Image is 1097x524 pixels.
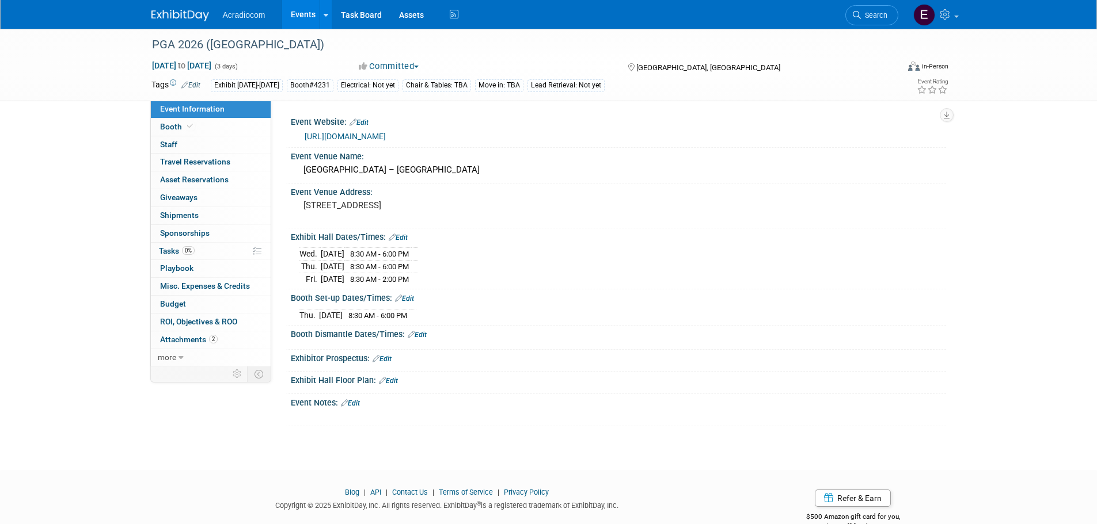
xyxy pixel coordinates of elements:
[291,183,946,198] div: Event Venue Address:
[160,122,195,131] span: Booth
[151,331,271,349] a: Attachments2
[370,488,381,496] a: API
[223,10,265,20] span: Acradiocom
[815,489,891,507] a: Refer & Earn
[341,399,360,407] a: Edit
[151,313,271,331] a: ROI, Objectives & ROO
[319,309,343,321] td: [DATE]
[151,101,271,118] a: Event Information
[151,296,271,313] a: Budget
[151,60,212,71] span: [DATE] [DATE]
[151,171,271,189] a: Asset Reservations
[181,81,200,89] a: Edit
[291,350,946,365] div: Exhibitor Prospectus:
[348,311,407,320] span: 8:30 AM - 6:00 PM
[160,157,230,166] span: Travel Reservations
[211,79,283,91] div: Exhibit [DATE]-[DATE]
[373,355,392,363] a: Edit
[379,377,398,385] a: Edit
[403,79,471,91] div: Chair & Tables: TBA
[151,79,200,92] td: Tags
[913,4,935,26] img: Elizabeth Martinez
[151,207,271,224] a: Shipments
[392,488,428,496] a: Contact Us
[291,113,946,128] div: Event Website:
[636,63,780,72] span: [GEOGRAPHIC_DATA], [GEOGRAPHIC_DATA]
[350,262,409,271] span: 8:30 AM - 6:00 PM
[305,132,386,141] a: [URL][DOMAIN_NAME]
[159,246,195,255] span: Tasks
[291,148,946,162] div: Event Venue Name:
[160,140,177,149] span: Staff
[303,200,551,211] pre: [STREET_ADDRESS]
[361,488,369,496] span: |
[504,488,549,496] a: Privacy Policy
[430,488,437,496] span: |
[151,243,271,260] a: Tasks0%
[337,79,398,91] div: Electrical: Not yet
[291,326,946,341] div: Booth Dismantle Dates/Times:
[921,62,948,71] div: In-Person
[158,353,176,362] span: more
[151,189,271,206] a: Giveaways
[299,273,321,285] td: Fri.
[287,79,333,91] div: Booth#4231
[151,349,271,366] a: more
[475,79,523,91] div: Move in: TBA
[160,175,229,184] span: Asset Reservations
[291,394,946,409] div: Event Notes:
[160,317,237,326] span: ROI, Objectives & ROO
[187,123,193,129] i: Booth reservation complete
[209,335,218,343] span: 2
[160,211,199,220] span: Shipments
[160,104,225,113] span: Event Information
[299,309,319,321] td: Thu.
[291,289,946,304] div: Booth Set-up Dates/Times:
[355,60,423,72] button: Committed
[151,118,271,136] a: Booth
[389,234,408,242] a: Edit
[151,154,271,171] a: Travel Reservations
[151,498,743,511] div: Copyright © 2025 ExhibitDay, Inc. All rights reserved. ExhibitDay is a registered trademark of Ex...
[160,335,218,344] span: Attachments
[861,11,887,20] span: Search
[227,366,248,381] td: Personalize Event Tab Strip
[151,136,271,154] a: Staff
[182,246,195,255] span: 0%
[495,488,502,496] span: |
[908,62,920,71] img: Format-Inperson.png
[151,260,271,277] a: Playbook
[830,60,949,77] div: Event Format
[151,278,271,295] a: Misc. Expenses & Credits
[350,118,369,127] a: Edit
[395,294,414,303] a: Edit
[350,250,409,258] span: 8:30 AM - 6:00 PM
[160,299,186,308] span: Budget
[345,488,359,496] a: Blog
[148,35,881,55] div: PGA 2026 ([GEOGRAPHIC_DATA])
[176,61,187,70] span: to
[160,228,210,238] span: Sponsorships
[247,366,271,381] td: Toggle Event Tabs
[477,500,481,507] sup: ®
[299,161,937,179] div: [GEOGRAPHIC_DATA] – [GEOGRAPHIC_DATA]
[321,248,344,261] td: [DATE]
[291,228,946,243] div: Exhibit Hall Dates/Times:
[845,5,898,25] a: Search
[917,79,948,85] div: Event Rating
[151,10,209,21] img: ExhibitDay
[299,248,321,261] td: Wed.
[383,488,390,496] span: |
[299,261,321,273] td: Thu.
[439,488,493,496] a: Terms of Service
[214,63,238,70] span: (3 days)
[291,372,946,387] div: Exhibit Hall Floor Plan:
[408,331,427,339] a: Edit
[160,281,250,290] span: Misc. Expenses & Credits
[527,79,605,91] div: Lead Retrieval: Not yet
[321,261,344,273] td: [DATE]
[160,193,198,202] span: Giveaways
[151,225,271,242] a: Sponsorships
[160,263,193,273] span: Playbook
[350,275,409,284] span: 8:30 AM - 2:00 PM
